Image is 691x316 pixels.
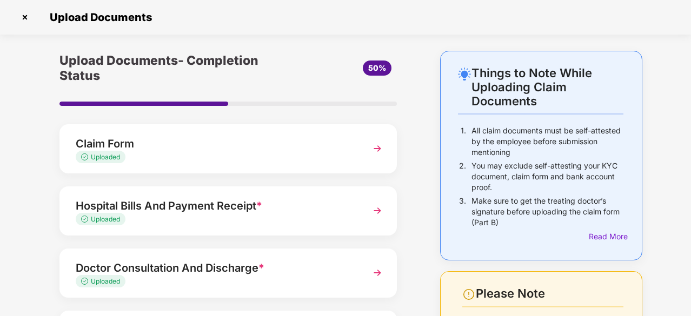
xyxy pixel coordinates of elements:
[471,196,623,228] p: Make sure to get the treating doctor’s signature before uploading the claim form (Part B)
[459,160,466,193] p: 2.
[471,125,623,158] p: All claim documents must be self-attested by the employee before submission mentioning
[59,51,284,85] div: Upload Documents- Completion Status
[476,286,623,301] div: Please Note
[368,201,387,220] img: svg+xml;base64,PHN2ZyBpZD0iTmV4dCIgeG1sbnM9Imh0dHA6Ly93d3cudzMub3JnLzIwMDAvc3ZnIiB3aWR0aD0iMzYiIG...
[471,66,623,108] div: Things to Note While Uploading Claim Documents
[368,139,387,158] img: svg+xml;base64,PHN2ZyBpZD0iTmV4dCIgeG1sbnM9Imh0dHA6Ly93d3cudzMub3JnLzIwMDAvc3ZnIiB3aWR0aD0iMzYiIG...
[368,263,387,283] img: svg+xml;base64,PHN2ZyBpZD0iTmV4dCIgeG1sbnM9Imh0dHA6Ly93d3cudzMub3JnLzIwMDAvc3ZnIiB3aWR0aD0iMzYiIG...
[81,153,91,160] img: svg+xml;base64,PHN2ZyB4bWxucz0iaHR0cDovL3d3dy53My5vcmcvMjAwMC9zdmciIHdpZHRoPSIxMy4zMzMiIGhlaWdodD...
[471,160,623,193] p: You may exclude self-attesting your KYC document, claim form and bank account proof.
[91,215,120,223] span: Uploaded
[16,9,34,26] img: svg+xml;base64,PHN2ZyBpZD0iQ3Jvc3MtMzJ4MzIiIHhtbG5zPSJodHRwOi8vd3d3LnczLm9yZy8yMDAwL3N2ZyIgd2lkdG...
[91,153,120,161] span: Uploaded
[76,259,355,277] div: Doctor Consultation And Discharge
[462,288,475,301] img: svg+xml;base64,PHN2ZyBpZD0iV2FybmluZ18tXzI0eDI0IiBkYXRhLW5hbWU9Ildhcm5pbmcgLSAyNHgyNCIgeG1sbnM9Im...
[91,277,120,285] span: Uploaded
[461,125,466,158] p: 1.
[76,197,355,214] div: Hospital Bills And Payment Receipt
[81,216,91,223] img: svg+xml;base64,PHN2ZyB4bWxucz0iaHR0cDovL3d3dy53My5vcmcvMjAwMC9zdmciIHdpZHRoPSIxMy4zMzMiIGhlaWdodD...
[459,196,466,228] p: 3.
[589,231,623,243] div: Read More
[458,68,471,80] img: svg+xml;base64,PHN2ZyB4bWxucz0iaHR0cDovL3d3dy53My5vcmcvMjAwMC9zdmciIHdpZHRoPSIyNC4wOTMiIGhlaWdodD...
[368,63,386,72] span: 50%
[76,135,355,152] div: Claim Form
[39,11,157,24] span: Upload Documents
[81,278,91,285] img: svg+xml;base64,PHN2ZyB4bWxucz0iaHR0cDovL3d3dy53My5vcmcvMjAwMC9zdmciIHdpZHRoPSIxMy4zMzMiIGhlaWdodD...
